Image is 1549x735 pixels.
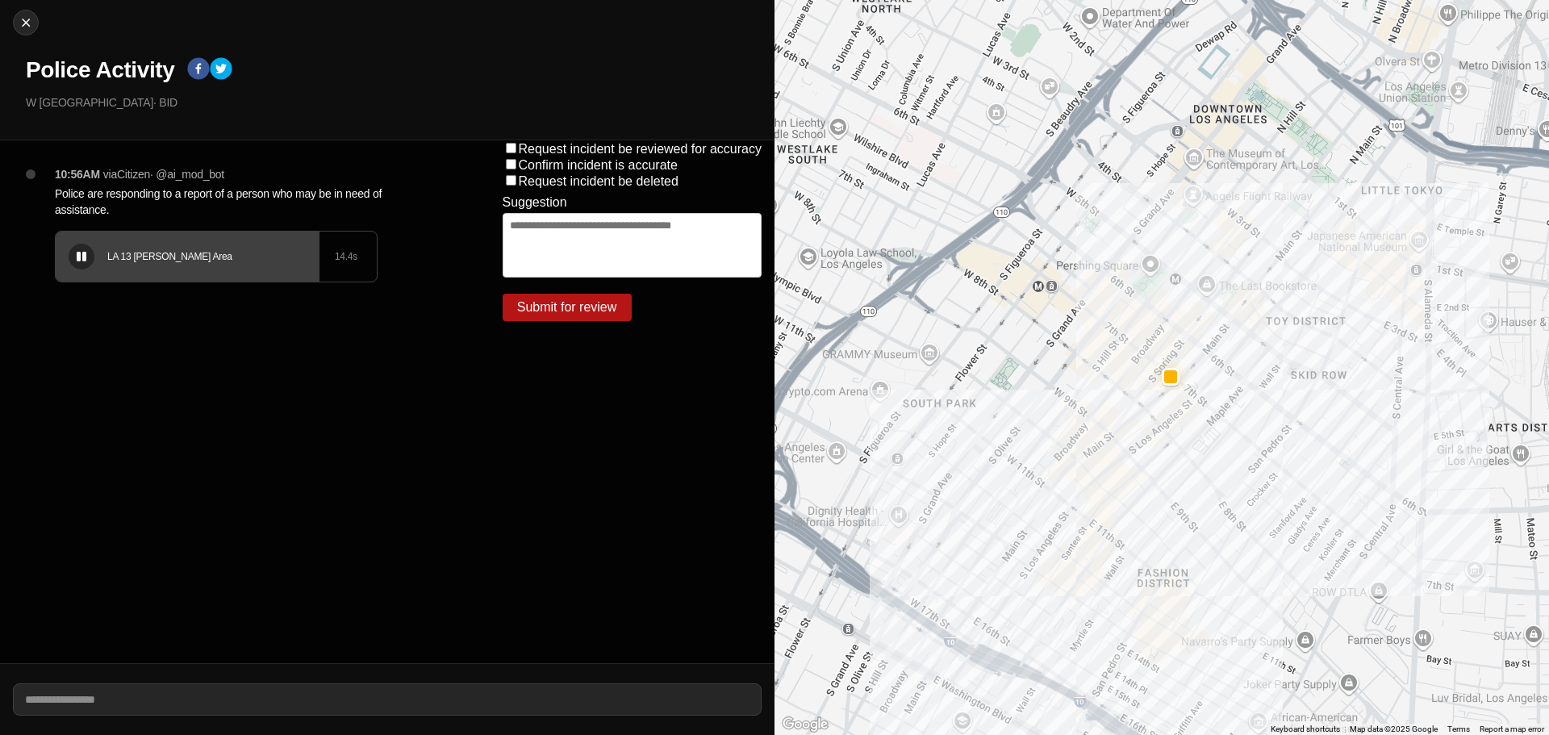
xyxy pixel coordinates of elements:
p: W [GEOGRAPHIC_DATA] · BID [26,94,762,111]
label: Request incident be deleted [519,174,678,188]
img: cancel [18,15,34,31]
label: Confirm incident is accurate [519,158,678,172]
div: 14.4 s [335,250,357,263]
p: Police are responding to a report of a person who may be in need of assistance. [55,186,438,218]
button: twitter [210,57,232,83]
span: Map data ©2025 Google [1350,725,1438,733]
h1: Police Activity [26,56,174,85]
label: Request incident be reviewed for accuracy [519,142,762,156]
button: facebook [187,57,210,83]
button: Submit for review [503,294,632,321]
p: via Citizen · @ ai_mod_bot [103,166,224,182]
a: Report a map error [1480,725,1544,733]
a: Terms [1447,725,1470,733]
p: 10:56AM [55,166,100,182]
label: Suggestion [503,195,567,210]
a: Open this area in Google Maps (opens a new window) [779,714,832,735]
button: Keyboard shortcuts [1271,724,1340,735]
button: cancel [13,10,39,35]
img: Google [779,714,832,735]
div: LA 13 [PERSON_NAME] Area [107,250,335,263]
